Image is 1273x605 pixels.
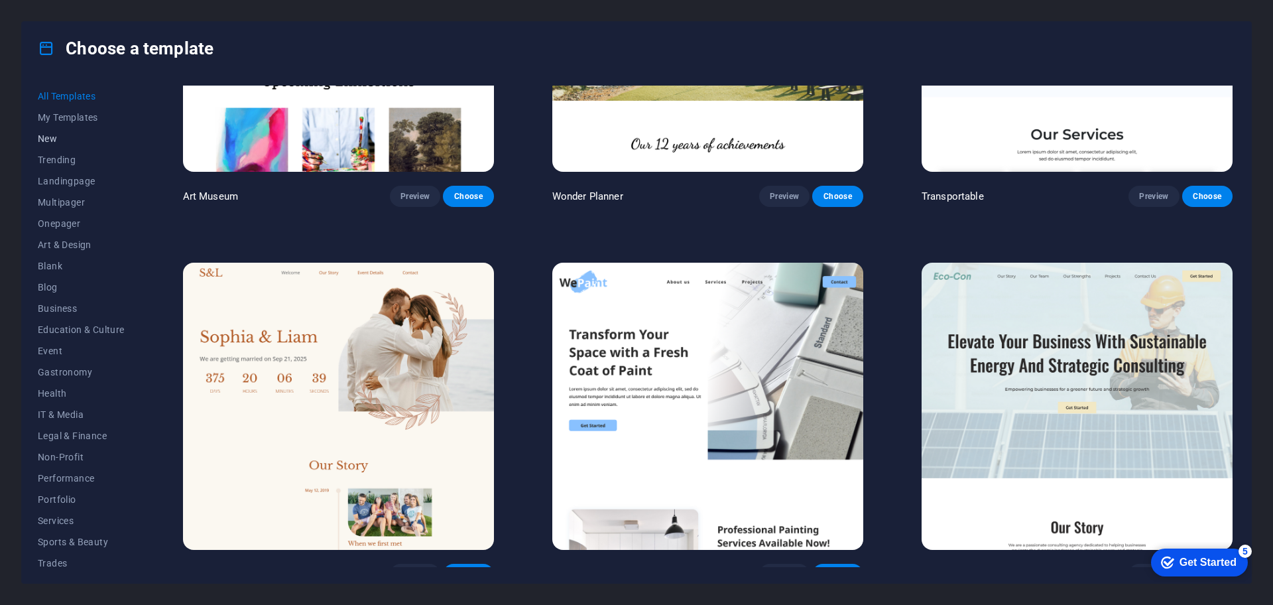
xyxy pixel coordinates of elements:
button: Choose [1182,186,1233,207]
span: Services [38,515,125,526]
button: Non-Profit [38,446,125,468]
h4: Choose a template [38,38,213,59]
button: Portfolio [38,489,125,510]
button: Preview [759,186,810,207]
span: Blank [38,261,125,271]
span: IT & Media [38,409,125,420]
span: Art & Design [38,239,125,250]
span: Choose [454,191,483,202]
button: Blank [38,255,125,277]
p: Art Museum [183,190,238,203]
button: Event [38,340,125,362]
span: Portfolio [38,494,125,505]
button: All Templates [38,86,125,107]
button: Multipager [38,192,125,213]
button: Preview [390,186,440,207]
p: Wonder Planner [552,190,623,203]
button: Choose [443,186,493,207]
div: Get Started [39,15,96,27]
button: Preview [390,564,440,585]
span: Business [38,303,125,314]
button: My Templates [38,107,125,128]
span: Choose [823,191,852,202]
button: Choose [812,564,863,585]
img: Eco-Con [922,263,1233,549]
button: Education & Culture [38,319,125,340]
button: Legal & Finance [38,425,125,446]
span: Multipager [38,197,125,208]
span: Preview [400,191,430,202]
span: Preview [1139,191,1168,202]
span: Education & Culture [38,324,125,335]
button: Art & Design [38,234,125,255]
span: Trades [38,558,125,569]
button: Landingpage [38,170,125,192]
button: New [38,128,125,149]
span: Preview [770,191,799,202]
button: Choose [443,564,493,585]
button: Blog [38,277,125,298]
span: Event [38,346,125,356]
span: Choose [1193,191,1222,202]
button: Services [38,510,125,531]
span: Non-Profit [38,452,125,462]
span: My Templates [38,112,125,123]
span: Legal & Finance [38,431,125,441]
button: Trending [38,149,125,170]
span: Landingpage [38,176,125,186]
button: Preview [1128,186,1179,207]
button: Preview [759,564,810,585]
button: Sports & Beauty [38,531,125,553]
button: Performance [38,468,125,489]
div: 5 [98,3,111,16]
span: Gastronomy [38,367,125,377]
span: Blog [38,282,125,293]
button: Onepager [38,213,125,234]
img: S&L [183,263,494,549]
button: IT & Media [38,404,125,425]
span: New [38,133,125,144]
button: Health [38,383,125,404]
div: Get Started 5 items remaining, 0% complete [11,7,107,34]
img: WePaint [552,263,863,549]
span: Health [38,388,125,399]
span: Sports & Beauty [38,537,125,547]
button: Trades [38,553,125,574]
span: All Templates [38,91,125,101]
p: Transportable [922,190,984,203]
span: Onepager [38,218,125,229]
span: Performance [38,473,125,484]
span: Trending [38,155,125,165]
button: Choose [812,186,863,207]
button: Business [38,298,125,319]
button: Gastronomy [38,362,125,383]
